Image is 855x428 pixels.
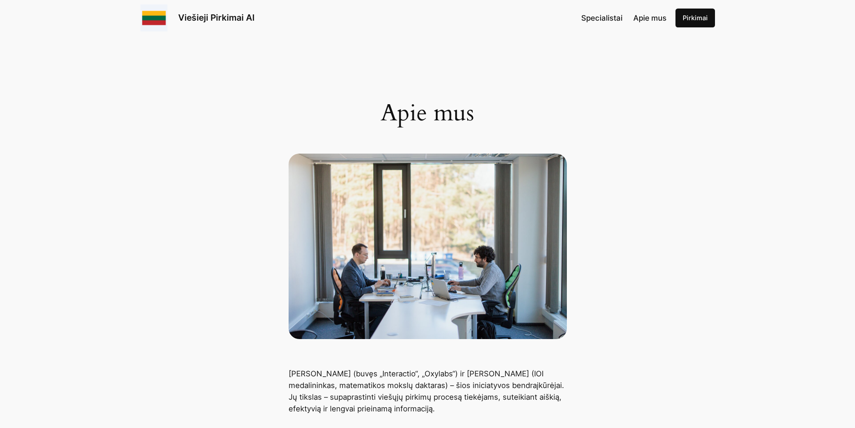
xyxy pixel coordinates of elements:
span: Specialistai [581,13,623,22]
a: Viešieji Pirkimai AI [178,12,254,23]
span: Apie mus [633,13,666,22]
a: Pirkimai [675,9,715,27]
nav: Navigation [581,12,666,24]
a: Specialistai [581,12,623,24]
a: Apie mus [633,12,666,24]
h1: Apie mus [289,100,567,127]
img: Viešieji pirkimai logo [140,4,167,31]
